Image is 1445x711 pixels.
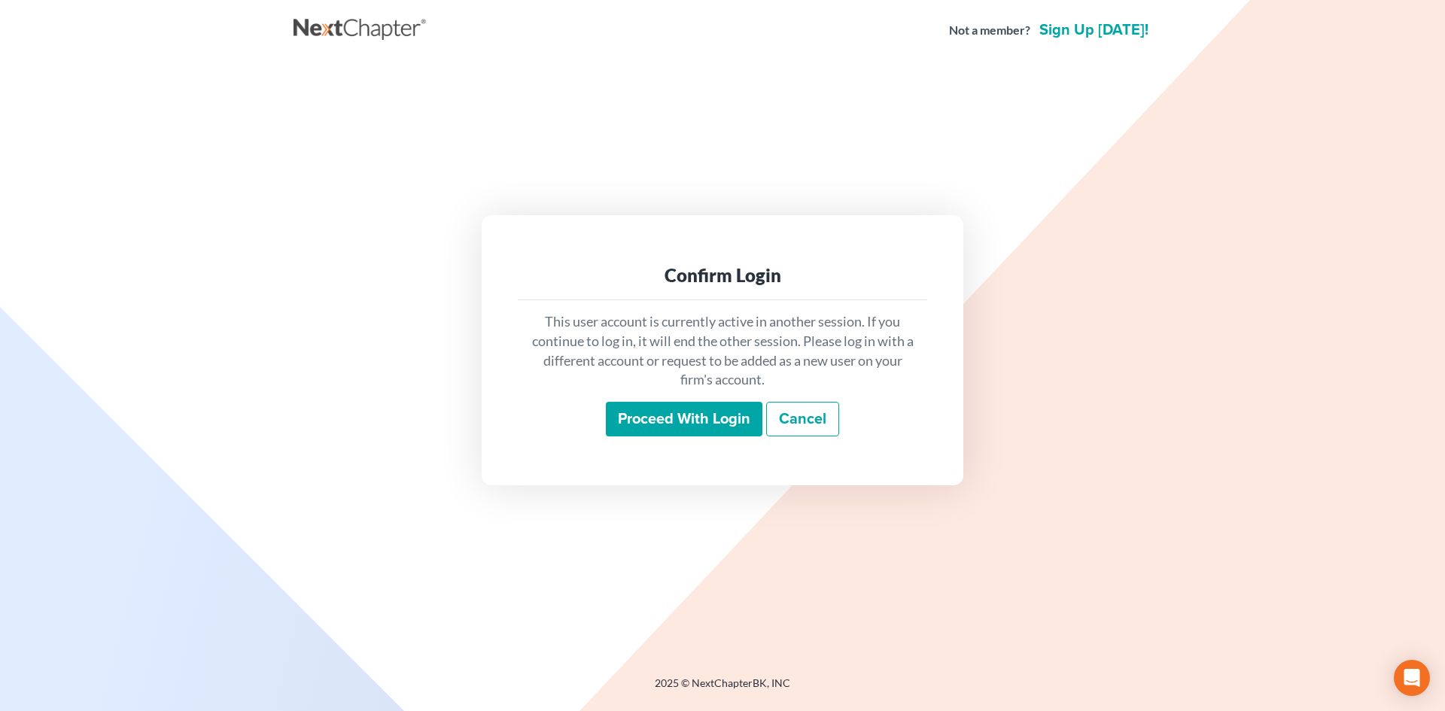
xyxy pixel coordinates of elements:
strong: Not a member? [949,22,1030,39]
div: 2025 © NextChapterBK, INC [294,676,1151,703]
div: Confirm Login [530,263,915,287]
div: Open Intercom Messenger [1394,660,1430,696]
a: Cancel [766,402,839,436]
input: Proceed with login [606,402,762,436]
p: This user account is currently active in another session. If you continue to log in, it will end ... [530,312,915,390]
a: Sign up [DATE]! [1036,23,1151,38]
